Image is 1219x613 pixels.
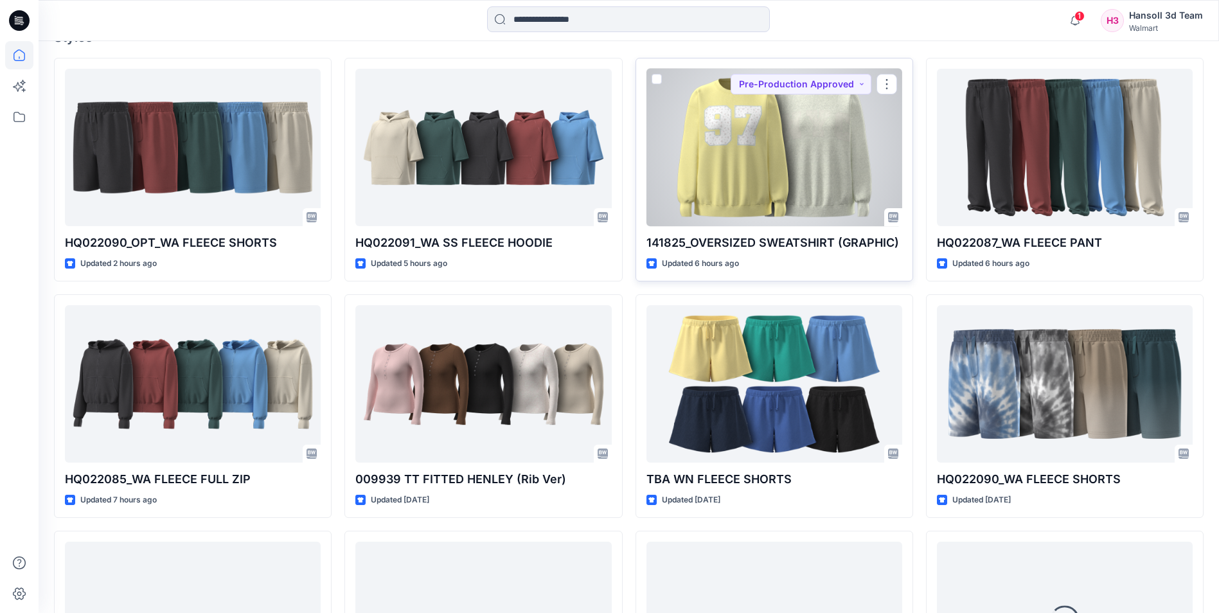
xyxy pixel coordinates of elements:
p: Updated 6 hours ago [952,257,1029,271]
div: Hansoll 3d Team [1129,8,1203,23]
a: HQ022091_WA SS FLEECE HOODIE [355,69,611,226]
a: 141825_OVERSIZED SWEATSHIRT (GRAPHIC) [646,69,902,226]
p: HQ022090_WA FLEECE SHORTS [937,470,1193,488]
p: HQ022091_WA SS FLEECE HOODIE [355,234,611,252]
span: 1 [1074,11,1085,21]
p: HQ022090_OPT_WA FLEECE SHORTS [65,234,321,252]
p: Updated 7 hours ago [80,493,157,507]
p: HQ022087_WA FLEECE PANT [937,234,1193,252]
p: 009939 TT FITTED HENLEY (Rib Ver) [355,470,611,488]
a: HQ022090_OPT_WA FLEECE SHORTS [65,69,321,226]
div: Walmart [1129,23,1203,33]
a: HQ022087_WA FLEECE PANT [937,69,1193,226]
p: Updated [DATE] [662,493,720,507]
a: HQ022090_WA FLEECE SHORTS [937,305,1193,463]
p: Updated 6 hours ago [662,257,739,271]
p: Updated 5 hours ago [371,257,447,271]
p: TBA WN FLEECE SHORTS [646,470,902,488]
a: 009939 TT FITTED HENLEY (Rib Ver) [355,305,611,463]
p: Updated 2 hours ago [80,257,157,271]
a: TBA WN FLEECE SHORTS [646,305,902,463]
p: HQ022085_WA FLEECE FULL ZIP [65,470,321,488]
p: 141825_OVERSIZED SWEATSHIRT (GRAPHIC) [646,234,902,252]
a: HQ022085_WA FLEECE FULL ZIP [65,305,321,463]
p: Updated [DATE] [952,493,1011,507]
p: Updated [DATE] [371,493,429,507]
div: H3 [1101,9,1124,32]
